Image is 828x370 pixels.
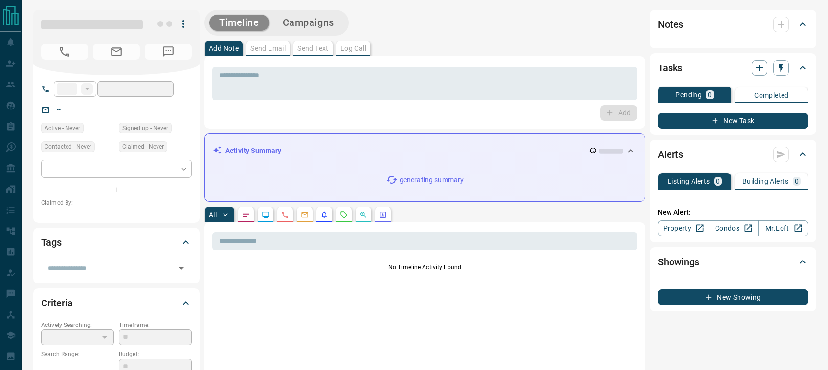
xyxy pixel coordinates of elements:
[658,113,808,129] button: New Task
[400,175,464,185] p: generating summary
[658,143,808,166] div: Alerts
[45,142,91,152] span: Contacted - Never
[658,60,682,76] h2: Tasks
[209,15,269,31] button: Timeline
[658,220,708,236] a: Property
[708,91,712,98] p: 0
[795,178,799,185] p: 0
[209,45,239,52] p: Add Note
[320,211,328,218] svg: Listing Alerts
[658,250,808,274] div: Showings
[758,220,808,236] a: Mr.Loft
[658,254,699,270] h2: Showings
[658,147,683,162] h2: Alerts
[281,211,289,218] svg: Calls
[57,106,61,113] a: --
[41,295,73,311] h2: Criteria
[242,211,250,218] svg: Notes
[708,220,758,236] a: Condos
[225,146,281,156] p: Activity Summary
[175,261,188,275] button: Open
[658,13,808,36] div: Notes
[301,211,309,218] svg: Emails
[41,350,114,359] p: Search Range:
[209,211,217,218] p: All
[658,56,808,80] div: Tasks
[658,17,683,32] h2: Notes
[122,142,164,152] span: Claimed - Never
[41,321,114,329] p: Actively Searching:
[41,291,192,315] div: Criteria
[359,211,367,218] svg: Opportunities
[41,198,192,207] p: Claimed By:
[742,178,789,185] p: Building Alerts
[273,15,344,31] button: Campaigns
[379,211,387,218] svg: Agent Actions
[212,263,637,272] p: No Timeline Activity Found
[340,211,348,218] svg: Requests
[122,123,168,133] span: Signed up - Never
[668,178,710,185] p: Listing Alerts
[119,350,192,359] p: Budget:
[658,207,808,218] p: New Alert:
[41,235,61,250] h2: Tags
[145,44,192,60] span: No Number
[754,92,789,99] p: Completed
[119,321,192,329] p: Timeframe:
[41,231,192,254] div: Tags
[41,44,88,60] span: No Number
[675,91,702,98] p: Pending
[716,178,720,185] p: 0
[45,123,80,133] span: Active - Never
[213,142,637,160] div: Activity Summary
[658,289,808,305] button: New Showing
[93,44,140,60] span: No Email
[262,211,269,218] svg: Lead Browsing Activity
